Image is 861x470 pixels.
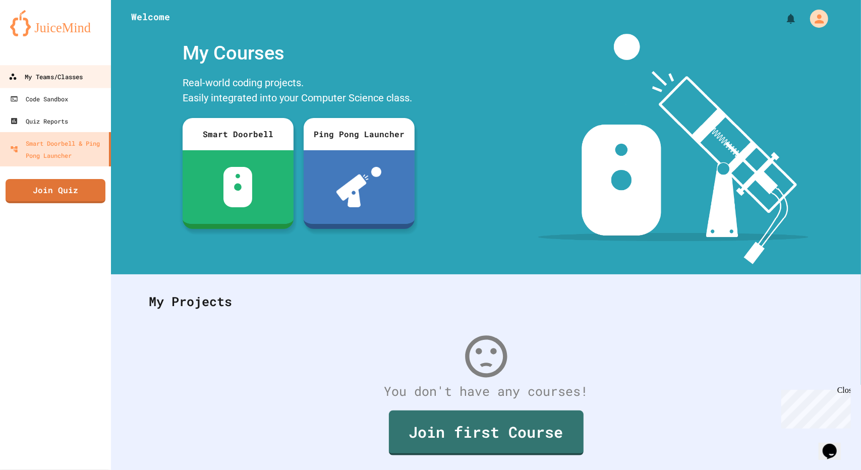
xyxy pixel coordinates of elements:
[766,10,799,27] div: My Notifications
[4,4,70,64] div: Chat with us now!Close
[10,115,68,127] div: Quiz Reports
[819,430,851,460] iframe: chat widget
[6,179,105,203] a: Join Quiz
[183,118,294,150] div: Smart Doorbell
[799,7,831,30] div: My Account
[178,34,420,73] div: My Courses
[139,382,833,401] div: You don't have any courses!
[10,10,101,36] img: logo-orange.svg
[10,137,105,161] div: Smart Doorbell & Ping Pong Launcher
[538,34,809,264] img: banner-image-my-projects.png
[139,282,833,321] div: My Projects
[304,118,415,150] div: Ping Pong Launcher
[336,167,381,207] img: ppl-with-ball.png
[223,167,252,207] img: sdb-white.svg
[389,410,584,455] a: Join first Course
[178,73,420,110] div: Real-world coding projects. Easily integrated into your Computer Science class.
[777,386,851,429] iframe: chat widget
[9,71,83,83] div: My Teams/Classes
[10,93,68,105] div: Code Sandbox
